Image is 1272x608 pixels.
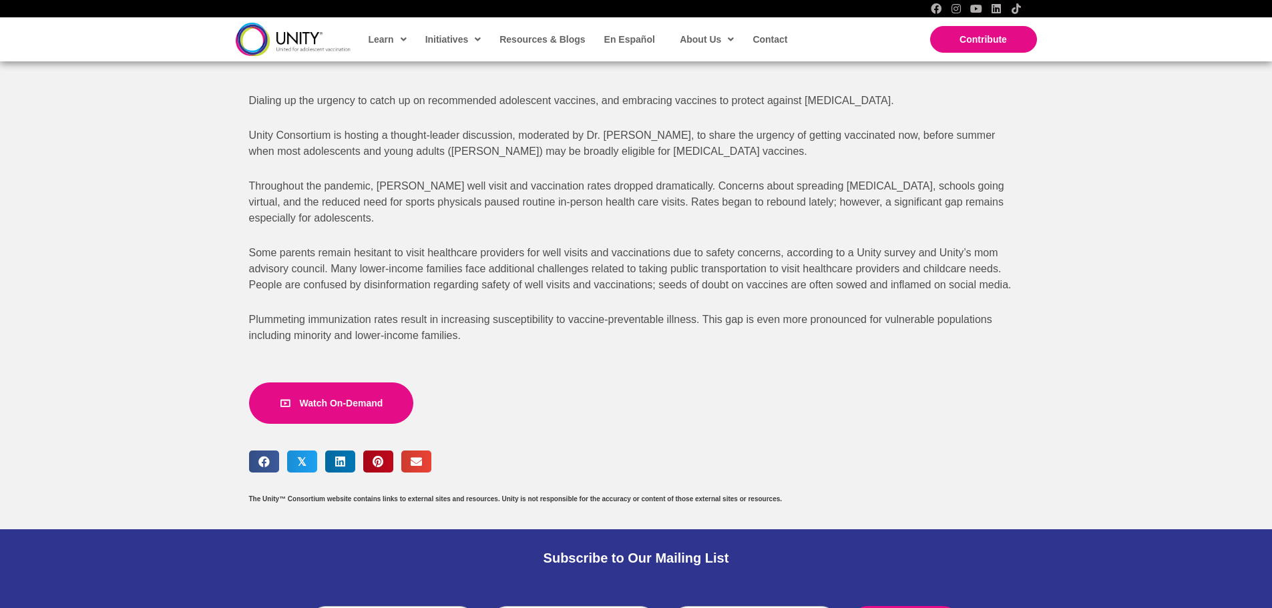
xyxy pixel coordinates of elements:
span: Subscribe to Our Mailing List [544,551,729,565]
a: Instagram [951,3,962,14]
p: Plummeting immunization rates result in increasing susceptibility to vaccine-preventable illness.... [249,312,1024,344]
a: Contact [746,24,793,55]
p: Some parents remain hesitant to visit healthcare providers for well visits and vaccinations due t... [249,245,1024,293]
span: Contribute [960,34,1007,45]
a: Facebook [931,3,941,14]
span: About Us [680,29,734,49]
a: YouTube [971,3,982,14]
span: The Unity™ Consortium website contains links to external sites and resources. Unity is not respon... [249,495,783,503]
span: Resources & Blogs [499,34,585,45]
span: Learn [369,29,407,49]
p: Unity Consortium is hosting a thought-leader discussion, moderated by Dr. [PERSON_NAME], to share... [249,127,1024,160]
a: TikTok [1011,3,1022,14]
a: 𝕏 [287,450,317,473]
a: Contribute [930,26,1037,53]
a: Resources & Blogs [493,24,590,55]
p: Dialing up the urgency to catch up on recommended adolescent vaccines, and embracing vaccines to ... [249,93,1024,109]
span: Contact [753,34,787,45]
span: Watch On-Demand [300,398,383,409]
a: En Español [598,24,660,55]
p: Throughout the pandemic, [PERSON_NAME] well visit and vaccination rates dropped dramatically. Con... [249,178,1024,226]
i: 𝕏 [297,456,306,467]
a: LinkedIn [991,3,1002,14]
span: En Español [604,34,655,45]
a: About Us [673,24,739,55]
a: Watch On-Demand [249,382,414,424]
span: Initiatives [425,29,481,49]
img: unity-logo-dark [236,23,351,55]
